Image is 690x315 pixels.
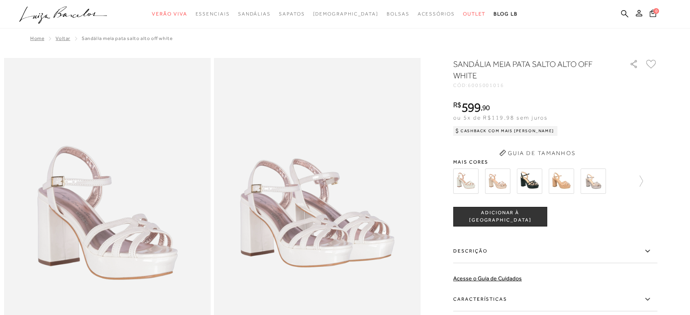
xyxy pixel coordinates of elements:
span: Sandálias [238,11,271,17]
button: Guia de Tamanhos [496,146,578,160]
span: SANDÁLIA MEIA PATA SALTO ALTO OFF WHITE [82,35,172,41]
span: 6005001016 [468,82,504,88]
span: BLOG LB [494,11,517,17]
div: Cashback com Mais [PERSON_NAME] [453,126,557,136]
span: [DEMOGRAPHIC_DATA] [313,11,378,17]
button: ADICIONAR À [GEOGRAPHIC_DATA] [453,207,547,226]
a: Acesse o Guia de Cuidados [453,275,522,282]
a: noSubCategoriesText [313,7,378,22]
span: Outlet [463,11,486,17]
a: categoryNavScreenReaderText [195,7,229,22]
span: Acessórios [418,11,455,17]
i: R$ [453,101,461,109]
span: Essenciais [195,11,229,17]
i: , [481,104,490,111]
span: 0 [653,8,659,14]
a: categoryNavScreenReaderText [152,7,187,22]
img: SANDÁLIA MEIA PATA DE SALTO BLOCO ALTO EM COURO OFF WHITE [453,169,479,194]
a: categoryNavScreenReaderText [418,7,455,22]
img: SANDÁLIA MEIA PATA DE SALTO BLOCO ALTO METALIZADO DOURADA [485,169,510,194]
h1: SANDÁLIA MEIA PATA SALTO ALTO OFF WHITE [453,58,606,81]
label: Características [453,288,657,311]
a: BLOG LB [494,7,517,22]
img: SANDÁLIA MEIA PATA ROUGE [549,169,574,194]
a: Voltar [56,35,70,41]
a: categoryNavScreenReaderText [279,7,305,22]
span: Verão Viva [152,11,187,17]
div: CÓD: [453,83,617,88]
span: 90 [482,103,490,112]
button: 0 [647,9,659,20]
span: Bolsas [387,11,410,17]
a: categoryNavScreenReaderText [238,7,271,22]
span: Mais cores [453,160,657,164]
span: ADICIONAR À [GEOGRAPHIC_DATA] [454,209,547,224]
img: SANDÁLIA MEIA PATA SALTO ALTO CHUMBO [581,169,606,194]
label: Descrição [453,240,657,263]
span: 599 [461,100,481,115]
span: Sapatos [279,11,305,17]
a: categoryNavScreenReaderText [463,7,486,22]
img: SANDÁLIA MEIA PATA PRETA [517,169,542,194]
a: Home [30,35,44,41]
span: ou 5x de R$119,98 sem juros [453,114,548,121]
a: categoryNavScreenReaderText [387,7,410,22]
